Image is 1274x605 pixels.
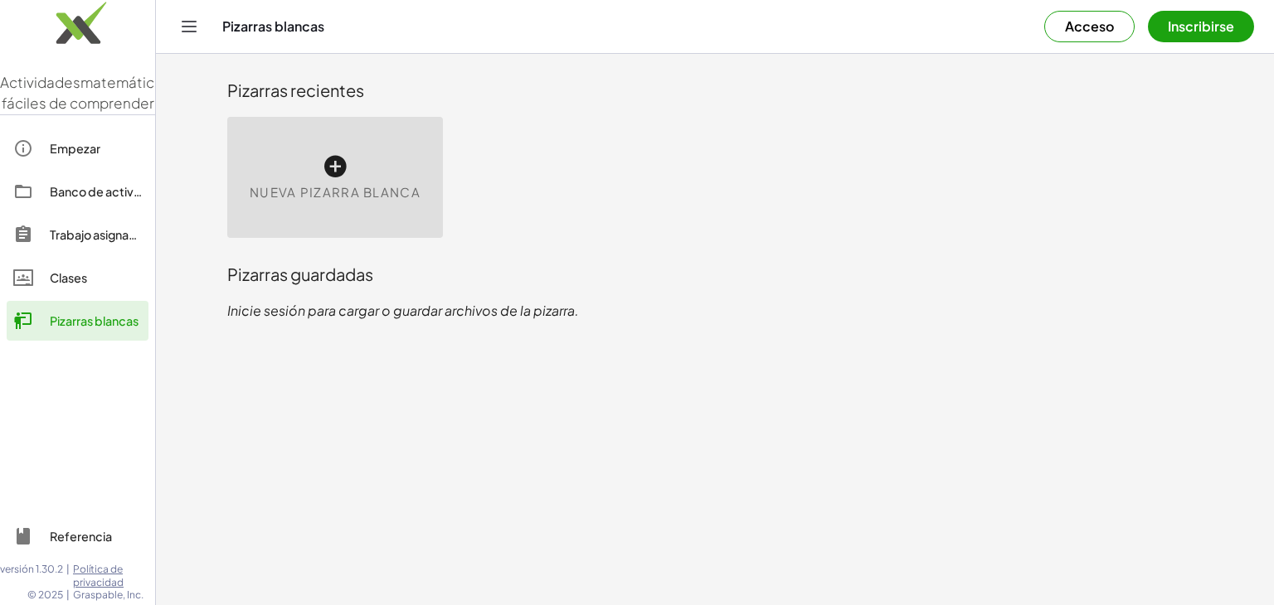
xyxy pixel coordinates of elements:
[50,184,173,199] font: Banco de actividades
[50,227,144,242] font: Trabajo asignado
[7,128,148,168] a: Empezar
[1044,11,1135,42] button: Acceso
[1148,11,1254,42] button: Inscribirse
[250,184,421,200] font: Nueva pizarra blanca
[7,258,148,298] a: Clases
[2,73,171,113] font: matemáticas fáciles de comprender
[73,563,124,588] font: Política de privacidad
[73,563,155,588] a: Política de privacidad
[50,270,87,285] font: Clases
[227,80,364,100] font: Pizarras recientes
[50,313,139,328] font: Pizarras blancas
[66,563,70,575] font: |
[176,13,202,40] button: Cambiar navegación
[1168,17,1234,35] font: Inscribirse
[227,264,373,284] font: Pizarras guardadas
[73,588,143,601] font: Graspable, Inc.
[50,141,100,156] font: Empezar
[66,588,70,601] font: |
[27,588,63,601] font: © 2025
[50,529,112,544] font: Referencia
[7,172,148,211] a: Banco de actividades
[1065,17,1114,35] font: Acceso
[7,301,148,341] a: Pizarras blancas
[227,302,579,319] font: Inicie sesión para cargar o guardar archivos de la pizarra.
[7,215,148,254] a: Trabajo asignado
[7,516,148,556] a: Referencia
